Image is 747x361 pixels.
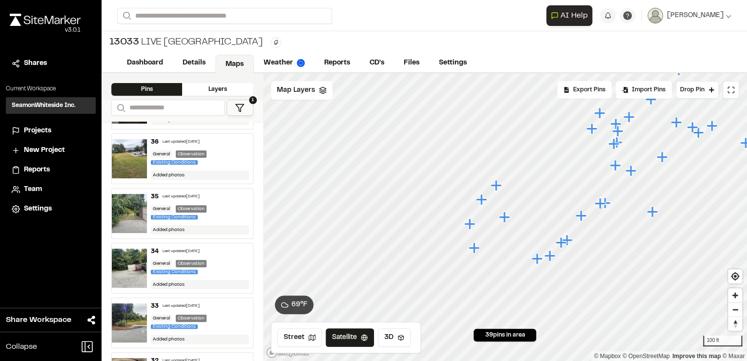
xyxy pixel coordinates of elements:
div: Added photos [151,170,249,180]
img: User [647,8,663,23]
div: Map marker [544,250,557,262]
div: Import Pins into your project [616,81,672,99]
div: Map marker [586,123,599,135]
button: Reset bearing to north [728,317,742,331]
div: Map marker [531,253,544,265]
span: Shares [24,58,47,69]
span: Existing Conditions [151,324,198,329]
div: Live [GEOGRAPHIC_DATA] [109,35,263,50]
button: 3D [378,328,411,347]
div: Last updated [DATE] [163,249,200,255]
img: file [112,139,147,178]
div: 100 ft [703,336,742,346]
button: Search [111,100,129,116]
div: Map marker [498,211,511,224]
div: Map marker [555,236,568,249]
button: Find my location [728,269,742,283]
div: Added photos [151,225,249,234]
a: Mapbox logo [266,347,309,358]
div: Map marker [608,138,621,150]
a: CD's [360,54,394,72]
a: Projects [12,126,90,136]
div: Layers [182,83,253,96]
div: Last updated [DATE] [163,303,200,309]
a: Team [12,184,90,195]
button: Zoom out [728,302,742,317]
span: Reset bearing to north [728,317,742,331]
a: Reports [12,165,90,175]
div: Map marker [656,151,669,164]
div: Map marker [670,116,683,129]
a: Mapbox [594,353,621,360]
span: Existing Conditions [151,160,198,165]
span: Share Workspace [6,314,71,326]
div: Observation [176,205,207,212]
span: New Project [24,145,65,156]
a: Settings [12,204,90,214]
div: Last updated [DATE] [163,194,200,200]
div: Map marker [575,210,588,222]
div: General [151,315,172,322]
a: Maxar [722,353,745,360]
a: Settings [429,54,477,72]
div: Open AI Assistant [546,5,596,26]
canvas: Map [263,73,747,361]
div: Observation [176,315,207,322]
div: Map marker [692,127,705,139]
div: Pins [111,83,182,96]
a: Weather [254,54,314,72]
div: No pins available to export [557,81,612,99]
span: 69 ° F [291,299,308,310]
button: Open AI Assistant [546,5,592,26]
button: Search [117,8,135,24]
a: Files [394,54,429,72]
div: General [151,260,172,267]
img: file [112,194,147,233]
span: Collapse [6,341,37,353]
span: AI Help [560,10,588,21]
div: Map marker [609,159,622,172]
div: Added photos [151,335,249,344]
div: General [151,150,172,158]
a: New Project [12,145,90,156]
div: Map marker [464,218,477,231]
div: Observation [176,260,207,267]
div: Map marker [490,179,503,192]
div: Oh geez...please don't... [10,26,81,35]
span: Map Layers [277,85,315,96]
div: Map marker [594,197,607,210]
span: Export Pins [573,85,605,94]
img: precipai.png [297,59,305,67]
button: 1 [227,100,253,116]
div: Map marker [646,206,659,218]
button: Zoom in [728,288,742,302]
div: Map marker [612,125,624,138]
a: OpenStreetMap [622,353,670,360]
button: 69°F [275,296,313,314]
span: [PERSON_NAME] [667,10,724,21]
img: rebrand.png [10,14,81,26]
button: [PERSON_NAME] [647,8,731,23]
a: Dashboard [117,54,173,72]
span: Import Pins [632,85,665,94]
span: Reports [24,165,50,175]
div: Map marker [610,118,622,130]
button: Satellite [326,328,374,347]
div: Map marker [623,111,636,124]
div: 35 [151,192,159,201]
div: Map marker [645,93,658,106]
div: Map marker [706,120,719,132]
p: Current Workspace [6,85,96,93]
div: Map marker [561,234,574,247]
div: Map marker [625,165,638,177]
span: 1 [249,96,257,104]
div: Map marker [686,121,699,134]
div: Map marker [468,242,481,255]
div: Map marker [611,136,623,149]
a: Reports [314,54,360,72]
div: Map marker [599,197,612,210]
div: Added photos [151,280,249,289]
span: Zoom out [728,303,742,317]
